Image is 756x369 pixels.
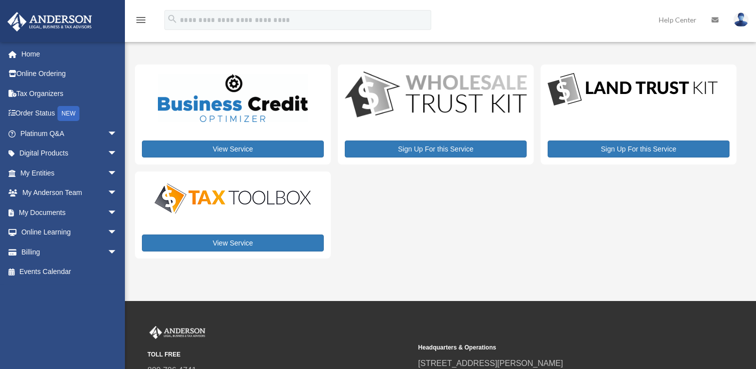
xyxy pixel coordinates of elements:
a: My Anderson Teamarrow_drop_down [7,183,132,203]
a: [STREET_ADDRESS][PERSON_NAME] [418,359,563,367]
img: User Pic [734,12,749,27]
a: Order StatusNEW [7,103,132,124]
span: arrow_drop_down [107,123,127,144]
span: arrow_drop_down [107,143,127,164]
img: Anderson Advisors Platinum Portal [4,12,95,31]
a: Billingarrow_drop_down [7,242,132,262]
a: My Entitiesarrow_drop_down [7,163,132,183]
a: Sign Up For this Service [345,140,527,157]
a: Home [7,44,132,64]
span: arrow_drop_down [107,242,127,262]
a: View Service [142,140,324,157]
img: WS-Trust-Kit-lgo-1.jpg [345,71,527,119]
img: Anderson Advisors Platinum Portal [147,326,207,339]
a: Digital Productsarrow_drop_down [7,143,127,163]
a: Online Learningarrow_drop_down [7,222,132,242]
i: search [167,13,178,24]
a: My Documentsarrow_drop_down [7,202,132,222]
a: Platinum Q&Aarrow_drop_down [7,123,132,143]
a: Sign Up For this Service [548,140,730,157]
a: menu [135,17,147,26]
span: arrow_drop_down [107,202,127,223]
a: Tax Organizers [7,83,132,103]
small: Headquarters & Operations [418,342,682,353]
i: menu [135,14,147,26]
span: arrow_drop_down [107,222,127,243]
a: Events Calendar [7,262,132,282]
span: arrow_drop_down [107,163,127,183]
a: View Service [142,234,324,251]
img: LandTrust_lgo-1.jpg [548,71,718,108]
small: TOLL FREE [147,349,411,360]
a: Online Ordering [7,64,132,84]
div: NEW [57,106,79,121]
span: arrow_drop_down [107,183,127,203]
